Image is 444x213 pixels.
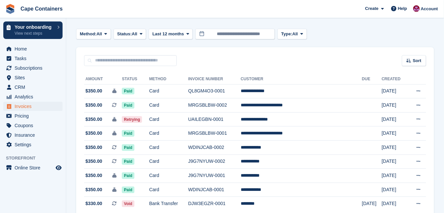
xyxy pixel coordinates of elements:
a: menu [3,73,63,82]
span: Paid [122,102,134,109]
td: [DATE] [362,197,382,211]
span: Type: [281,31,292,37]
th: Amount [84,74,122,85]
a: Cape Containers [18,3,65,14]
span: Void [122,200,134,207]
a: menu [3,54,63,63]
span: $350.00 [85,130,102,137]
td: [DATE] [382,169,407,183]
span: Retrying [122,116,142,123]
span: Paid [122,144,134,151]
a: Your onboarding View next steps [3,21,63,39]
td: MRGSBLBW-0002 [188,98,241,113]
span: Paid [122,88,134,94]
button: Status: All [114,29,146,40]
span: $350.00 [85,172,102,179]
span: Paid [122,158,134,165]
img: stora-icon-8386f47178a22dfd0bd8f6a31ec36ba5ce8667c1dd55bd0f319d3a0aa187defe.svg [5,4,15,14]
span: Status: [117,31,132,37]
span: Subscriptions [15,63,54,73]
span: Storefront [6,155,66,161]
a: menu [3,102,63,111]
span: $350.00 [85,186,102,193]
span: Account [421,6,438,12]
span: Create [365,5,378,12]
a: menu [3,140,63,149]
span: Method: [80,31,97,37]
span: Tasks [15,54,54,63]
td: WDINJCAB-0002 [188,141,241,155]
span: Home [15,44,54,53]
a: Preview store [55,164,63,172]
span: Online Store [15,163,54,172]
td: Bank Transfer [149,197,188,211]
span: Paid [122,172,134,179]
span: $350.00 [85,88,102,94]
span: Coupons [15,121,54,130]
span: Last 12 months [152,31,184,37]
button: Last 12 months [149,29,193,40]
th: Due [362,74,382,85]
td: [DATE] [382,141,407,155]
button: Method: All [76,29,111,40]
span: Sites [15,73,54,82]
th: Method [149,74,188,85]
span: $350.00 [85,158,102,165]
span: Settings [15,140,54,149]
td: J9G7NYUW-0001 [188,169,241,183]
p: Your onboarding [15,25,54,29]
a: menu [3,92,63,101]
span: Sort [413,57,421,64]
td: [DATE] [382,98,407,113]
td: [DATE] [382,112,407,126]
button: Type: All [277,29,307,40]
span: Analytics [15,92,54,101]
th: Status [122,74,149,85]
span: Pricing [15,111,54,121]
td: [DATE] [382,155,407,169]
td: [DATE] [382,183,407,197]
a: menu [3,163,63,172]
span: All [132,31,137,37]
span: $330.00 [85,200,102,207]
th: Created [382,74,407,85]
td: Card [149,141,188,155]
th: Customer [241,74,362,85]
td: Card [149,183,188,197]
a: menu [3,130,63,140]
a: menu [3,111,63,121]
td: UAILEGBN-0001 [188,112,241,126]
span: All [292,31,298,37]
td: Card [149,98,188,113]
span: Paid [122,187,134,193]
td: MRGSBLBW-0001 [188,126,241,141]
img: Matt Dollisson [413,5,420,12]
span: CRM [15,83,54,92]
a: menu [3,121,63,130]
span: Paid [122,130,134,137]
td: Card [149,169,188,183]
td: Card [149,155,188,169]
span: $350.00 [85,102,102,109]
td: DJW3EGZR-0001 [188,197,241,211]
span: Invoices [15,102,54,111]
td: [DATE] [382,126,407,141]
span: Help [398,5,407,12]
span: All [97,31,102,37]
td: Card [149,112,188,126]
a: menu [3,63,63,73]
td: WDINJCAB-0001 [188,183,241,197]
span: $350.00 [85,116,102,123]
td: QL8GM4O3-0001 [188,84,241,98]
th: Invoice Number [188,74,241,85]
span: $350.00 [85,144,102,151]
td: [DATE] [382,84,407,98]
td: J9G7NYUW-0002 [188,155,241,169]
span: Insurance [15,130,54,140]
p: View next steps [15,30,54,36]
a: menu [3,44,63,53]
td: Card [149,84,188,98]
td: [DATE] [382,197,407,211]
td: Card [149,126,188,141]
a: menu [3,83,63,92]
